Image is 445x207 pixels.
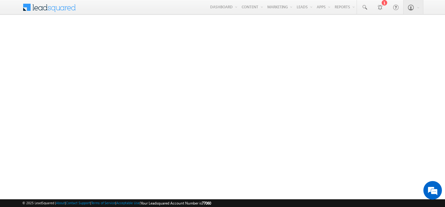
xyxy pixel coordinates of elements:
[141,201,211,205] span: Your Leadsquared Account Number is
[202,201,211,205] span: 77060
[91,201,115,205] a: Terms of Service
[56,201,65,205] a: About
[22,200,211,206] span: © 2025 LeadSquared | | | | |
[116,201,140,205] a: Acceptable Use
[66,201,90,205] a: Contact Support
